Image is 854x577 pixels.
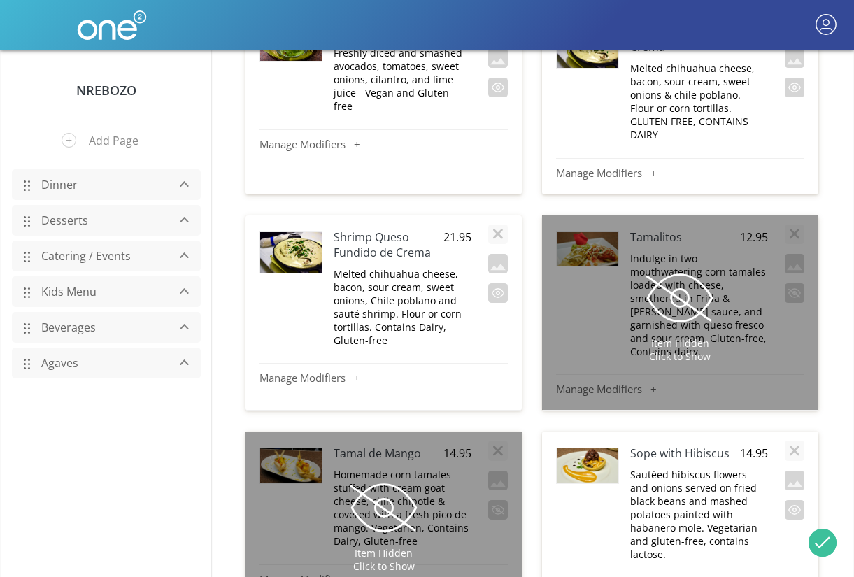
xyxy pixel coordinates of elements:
a: NRebozo [76,82,136,99]
button: Manage Modifiers [259,137,508,151]
a: Dinner [34,171,167,198]
button: Manage Modifiers [259,371,508,385]
button: Exclude this item when you publish your menu [785,500,804,520]
h4: Sope with Hibiscus [630,446,739,461]
button: Exclude this item when you publish your menu [785,78,804,97]
button: Add Page [51,122,162,159]
p: Melted chihuahua cheese, bacon, sour cream, sweet onions & chile poblano. Flour or corn tortillas... [630,62,767,141]
button: Add an image to this item [488,48,508,68]
a: Beverages [34,314,167,341]
span: 14.95 [740,446,767,461]
p: Melted chihuahua cheese, bacon, sour cream, sweet onions, Chile poblano and sauté shrimp. Flour o... [334,267,471,347]
a: Kids Menu [34,278,167,305]
h4: Shrimp Queso Fundido de Crema [334,229,443,260]
a: Desserts [34,207,167,234]
img: Image Preview [557,448,618,483]
span: Click to Show [649,350,711,363]
p: Freshly diced and smashed avocados, tomatoes, sweet onions, cilantro, and lime juice - Vegan and ... [334,46,471,113]
button: Exclude this item when you publish your menu [488,78,508,97]
button: Add an image to this item [785,48,804,68]
button: Exclude this item when you publish your menu [488,283,508,303]
span: Click to Show [353,560,415,573]
span: Item Hidden [355,546,413,560]
a: Agaves [34,350,167,376]
span: Item Hidden [651,336,709,350]
p: Sautéed hibiscus flowers and onions served on fried black beans and mashed potatoes painted with ... [630,468,767,561]
a: Catering / Events [34,243,167,269]
span: 21.95 [443,229,471,245]
button: Manage Modifiers [556,166,804,180]
button: Add an image to this item [488,254,508,273]
img: Image Preview [260,232,322,273]
button: Add an image to this item [785,471,804,490]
